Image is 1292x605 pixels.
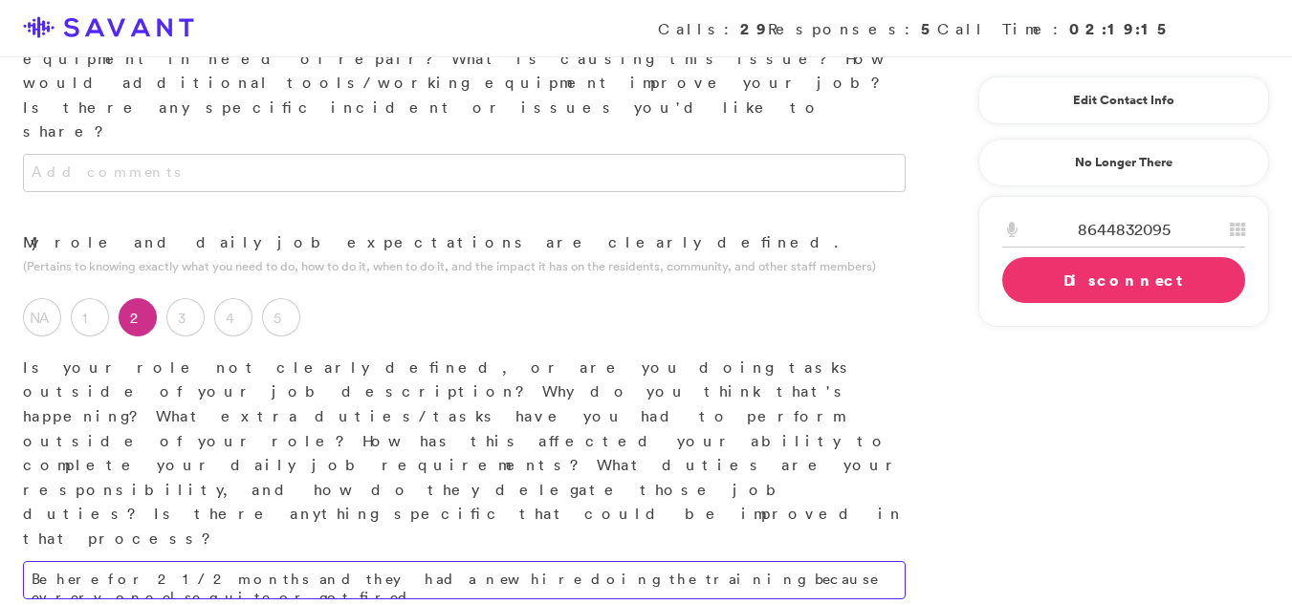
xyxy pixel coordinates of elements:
[262,298,300,336] label: 5
[1002,85,1245,116] a: Edit Contact Info
[921,18,937,39] strong: 5
[166,298,205,336] label: 3
[119,298,157,336] label: 2
[214,298,252,336] label: 4
[23,230,906,255] p: My role and daily job expectations are clearly defined.
[23,356,906,551] p: Is your role not clearly defined, or are you doing tasks outside of your job description? Why do ...
[1002,257,1245,303] a: Disconnect
[23,298,61,336] label: NA
[740,18,768,39] strong: 29
[23,257,906,275] p: (Pertains to knowing exactly what you need to do, how to do it, when to do it, and the impact it ...
[978,139,1269,186] a: No Longer There
[1069,18,1173,39] strong: 02:19:15
[71,298,109,336] label: 1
